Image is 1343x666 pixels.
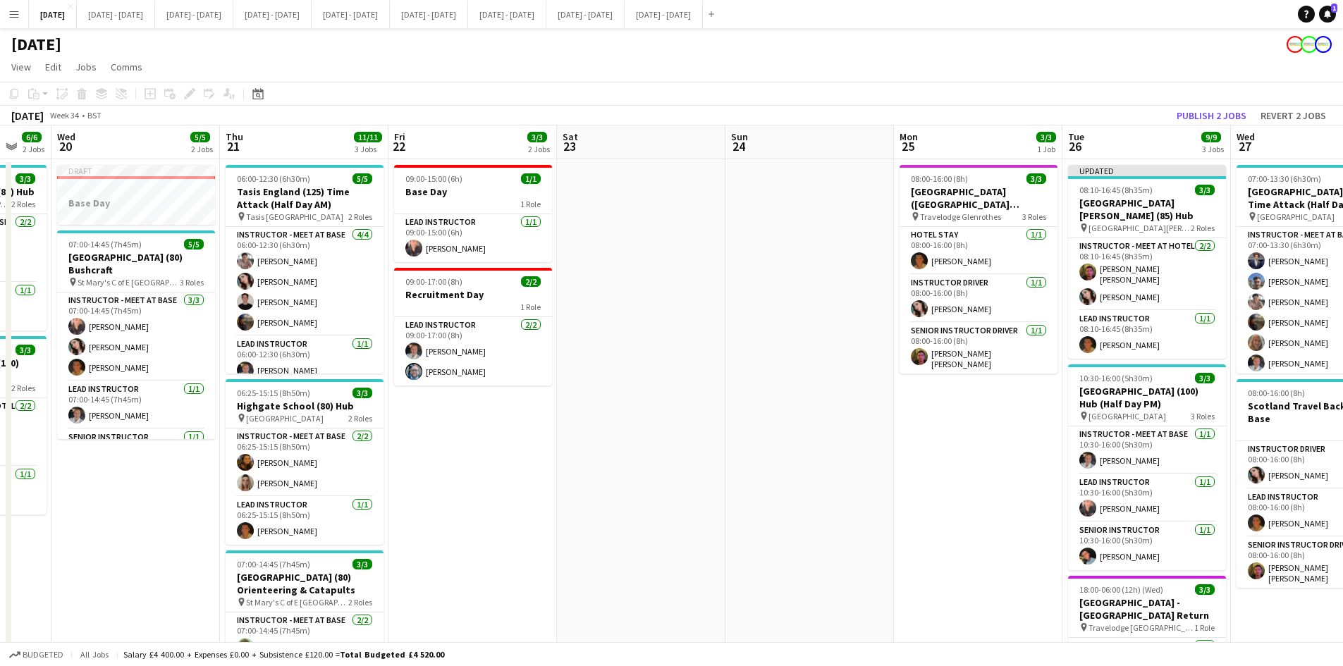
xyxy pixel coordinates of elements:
[340,649,444,660] span: Total Budgeted £4 520.00
[11,109,44,123] div: [DATE]
[625,1,703,28] button: [DATE] - [DATE]
[45,61,61,73] span: Edit
[312,1,390,28] button: [DATE] - [DATE]
[87,110,102,121] div: BST
[77,1,155,28] button: [DATE] - [DATE]
[70,58,102,76] a: Jobs
[7,647,66,662] button: Budgeted
[105,58,148,76] a: Comms
[39,58,67,76] a: Edit
[1315,36,1332,53] app-user-avatar: Programmes & Operations
[1331,4,1337,13] span: 1
[468,1,546,28] button: [DATE] - [DATE]
[11,34,61,55] h1: [DATE]
[1287,36,1304,53] app-user-avatar: Programmes & Operations
[123,649,444,660] div: Salary £4 400.00 + Expenses £0.00 + Subsistence £120.00 =
[47,110,82,121] span: Week 34
[1319,6,1336,23] a: 1
[1171,106,1252,125] button: Publish 2 jobs
[78,649,111,660] span: All jobs
[75,61,97,73] span: Jobs
[155,1,233,28] button: [DATE] - [DATE]
[1301,36,1318,53] app-user-avatar: Programmes & Operations
[390,1,468,28] button: [DATE] - [DATE]
[1255,106,1332,125] button: Revert 2 jobs
[111,61,142,73] span: Comms
[29,1,77,28] button: [DATE]
[233,1,312,28] button: [DATE] - [DATE]
[6,58,37,76] a: View
[23,650,63,660] span: Budgeted
[11,61,31,73] span: View
[546,1,625,28] button: [DATE] - [DATE]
